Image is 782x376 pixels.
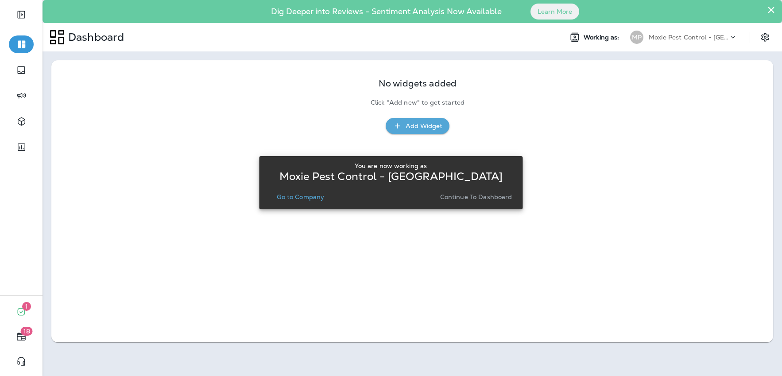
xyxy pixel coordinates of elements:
[355,162,427,169] p: You are now working as
[279,173,503,180] p: Moxie Pest Control - [GEOGRAPHIC_DATA]
[9,303,34,321] button: 1
[757,29,773,45] button: Settings
[767,3,775,17] button: Close
[437,191,516,203] button: Continue to Dashboard
[649,34,728,41] p: Moxie Pest Control - [GEOGRAPHIC_DATA]
[21,327,33,336] span: 18
[440,193,512,200] p: Continue to Dashboard
[65,31,124,44] p: Dashboard
[9,328,34,345] button: 18
[530,4,579,20] button: Learn More
[22,302,31,311] span: 1
[9,6,34,23] button: Expand Sidebar
[273,191,328,203] button: Go to Company
[584,34,621,41] span: Working as:
[630,31,643,44] div: MP
[245,10,527,13] p: Dig Deeper into Reviews - Sentiment Analysis Now Available
[277,193,324,200] p: Go to Company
